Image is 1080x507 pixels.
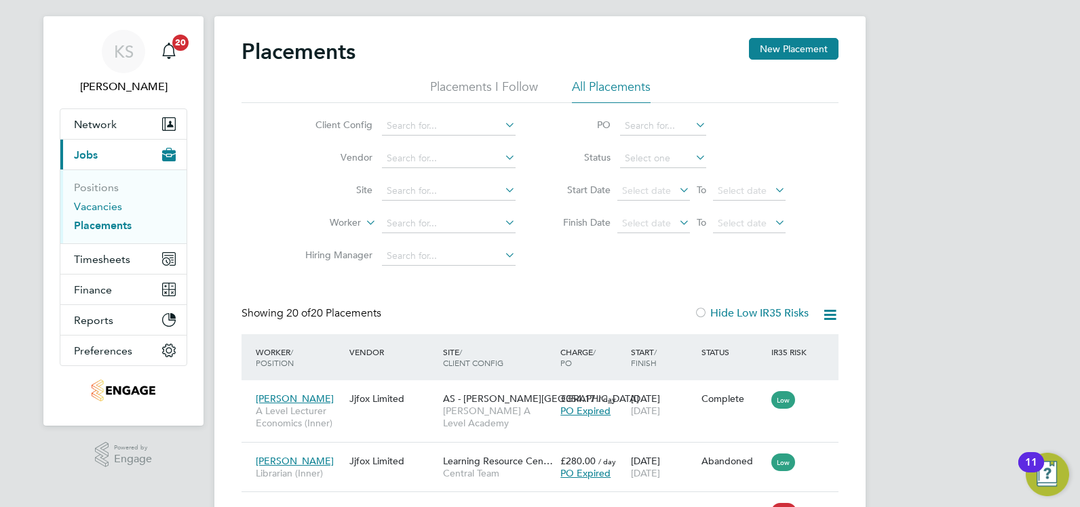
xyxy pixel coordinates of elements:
input: Search for... [620,117,706,136]
span: / day [598,456,616,466]
a: [PERSON_NAME]Librarian (Inner)Jjfox LimitedLearning Resource Cen…Central Team£280.00 / dayPO Expi... [252,447,838,459]
div: Worker [252,340,346,375]
label: PO [549,119,611,131]
span: Network [74,118,117,131]
span: Powered by [114,442,152,453]
span: KS [114,43,134,60]
label: Vendor [294,151,372,163]
input: Search for... [382,247,516,266]
span: £280.00 [560,455,596,467]
span: / Finish [631,346,657,368]
span: Select date [622,184,671,197]
span: Learning Resource Cen… [443,455,553,467]
label: Client Config [294,119,372,131]
a: Powered byEngage [95,442,153,468]
span: Jobs [74,148,98,161]
span: / day [598,394,616,404]
a: [PERSON_NAME]A Level Lecturer Economics (Inner)Jjfox LimitedAS - [PERSON_NAME][GEOGRAPHIC_DATA][P... [252,385,838,397]
span: [DATE] [631,467,660,479]
label: Status [549,151,611,163]
div: 11 [1025,462,1037,480]
span: / Position [256,346,294,368]
span: Preferences [74,344,132,357]
label: Site [294,184,372,196]
span: 20 [172,35,189,51]
button: Preferences [60,336,187,365]
a: 20 [155,30,182,73]
input: Search for... [382,149,516,168]
span: 20 of [286,306,311,320]
span: [PERSON_NAME] [256,392,334,405]
button: Open Resource Center, 11 new notifications [1026,453,1069,496]
label: Start Date [549,184,611,196]
span: Kelsey Stephens [60,79,187,95]
div: [DATE] [628,448,698,486]
h2: Placements [242,38,355,65]
div: Charge [557,340,628,375]
span: AS - [PERSON_NAME][GEOGRAPHIC_DATA] [443,392,639,405]
span: Reports [74,314,113,327]
span: A Level Lecturer Economics (Inner) [256,405,343,429]
label: Hiring Manager [294,249,372,261]
div: Jjfox Limited [346,448,440,474]
li: All Placements [572,79,651,103]
input: Search for... [382,182,516,201]
span: Timesheets [74,253,130,266]
a: KS[PERSON_NAME] [60,30,187,95]
label: Hide Low IR35 Risks [694,306,809,320]
span: Select date [718,217,767,229]
button: Reports [60,305,187,335]
input: Search for... [382,117,516,136]
a: Positions [74,181,119,194]
span: To [693,181,710,199]
span: Central Team [443,467,554,479]
div: Vendor [346,340,440,364]
a: Vacancies [74,200,122,213]
span: PO Expired [560,405,611,417]
span: [DATE] [631,405,660,417]
span: Low [771,391,795,409]
span: Select date [622,217,671,229]
a: Placements [74,219,132,232]
li: Placements I Follow [430,79,538,103]
div: [DATE] [628,386,698,424]
a: Go to home page [60,380,187,401]
label: Worker [283,216,361,230]
button: Timesheets [60,244,187,274]
div: Complete [701,392,765,405]
div: Status [698,340,769,364]
div: Site [440,340,557,375]
span: / PO [560,346,596,368]
input: Search for... [382,214,516,233]
span: Librarian (Inner) [256,467,343,479]
div: IR35 Risk [768,340,815,364]
div: Start [628,340,698,375]
button: Network [60,109,187,139]
span: £354.17 [560,392,596,405]
div: Abandoned [701,455,765,467]
label: Finish Date [549,216,611,228]
span: Engage [114,453,152,465]
span: Select date [718,184,767,197]
nav: Main navigation [43,16,204,426]
img: jjfox-logo-retina.png [92,380,155,401]
input: Select one [620,149,706,168]
div: Jobs [60,169,187,243]
span: To [693,214,710,231]
span: 20 Placements [286,306,381,320]
span: [PERSON_NAME] A Level Academy [443,405,554,429]
button: New Placement [749,38,838,60]
span: Low [771,453,795,471]
button: Finance [60,275,187,304]
div: Jjfox Limited [346,386,440,411]
span: Finance [74,283,112,296]
span: [PERSON_NAME] [256,455,334,467]
div: Showing [242,306,384,321]
span: PO Expired [560,467,611,479]
span: / Client Config [443,346,503,368]
button: Jobs [60,140,187,169]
